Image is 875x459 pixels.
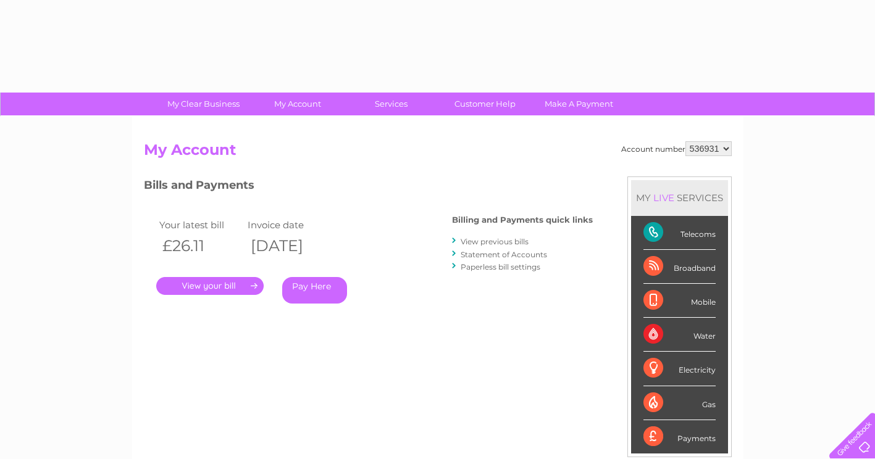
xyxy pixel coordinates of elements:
div: Telecoms [643,216,716,250]
h4: Billing and Payments quick links [452,215,593,225]
a: Paperless bill settings [461,262,540,271]
td: Your latest bill [156,217,245,233]
div: LIVE [651,192,677,204]
a: Make A Payment [528,93,630,115]
th: [DATE] [245,233,333,258]
h3: Bills and Payments [144,176,593,198]
div: Gas [643,386,716,420]
div: Broadband [643,250,716,284]
a: Services [340,93,442,115]
a: . [156,277,264,295]
a: My Clear Business [153,93,254,115]
th: £26.11 [156,233,245,258]
a: Statement of Accounts [461,250,547,259]
div: Electricity [643,352,716,386]
div: Mobile [643,284,716,318]
a: View previous bills [461,237,529,246]
a: My Account [246,93,348,115]
h2: My Account [144,141,732,165]
div: Water [643,318,716,352]
a: Pay Here [282,277,347,304]
td: Invoice date [245,217,333,233]
div: Account number [621,141,732,156]
div: MY SERVICES [631,180,728,215]
a: Customer Help [434,93,536,115]
div: Payments [643,420,716,453]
